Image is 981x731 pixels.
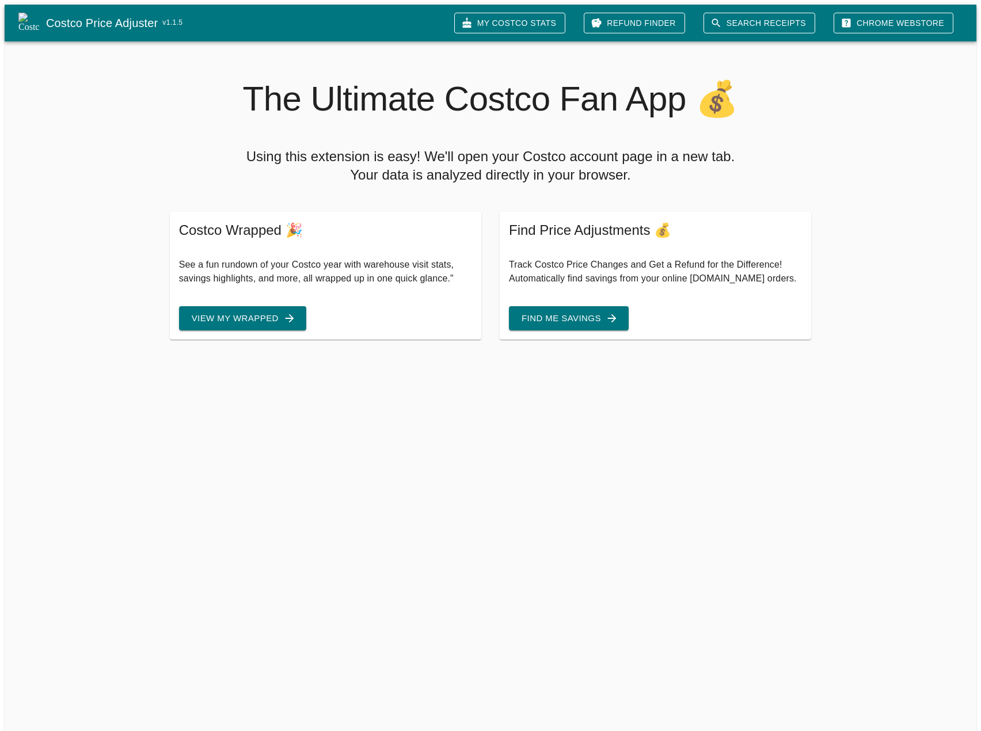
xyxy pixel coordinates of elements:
a: Chrome Webstore [834,13,953,34]
a: Costco Wrapped 🎉See a fun rundown of your Costco year with warehouse visit stats, savings highlig... [170,212,481,340]
span: v 1.1.5 [162,17,182,29]
a: My Costco Stats [454,13,565,34]
a: Find Price Adjustments 💰Track Costco Price Changes and Get a Refund for the Difference! Automatic... [500,212,811,340]
h5: Using this extension is easy! We'll open your Costco account page in a new tab. Your data is anal... [168,147,813,184]
p: See a fun rundown of your Costco year with warehouse visit stats, savings highlights, and more, a... [179,258,472,285]
span: Costco Wrapped 🎉 [179,221,472,239]
p: Track Costco Price Changes and Get a Refund for the Difference! Automatically find savings from y... [509,258,802,285]
a: Refund Finder [584,13,685,34]
a: Costco Price Adjuster v1.1.5 [46,14,445,32]
a: Search Receipts [704,13,815,34]
button: View My Wrapped [179,306,306,330]
span: Find Price Adjustments 💰 [509,221,802,239]
button: Find Me Savings [509,306,629,330]
img: Costco Price Adjuster [18,13,39,33]
h2: The Ultimate Costco Fan App 💰 [168,78,813,120]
